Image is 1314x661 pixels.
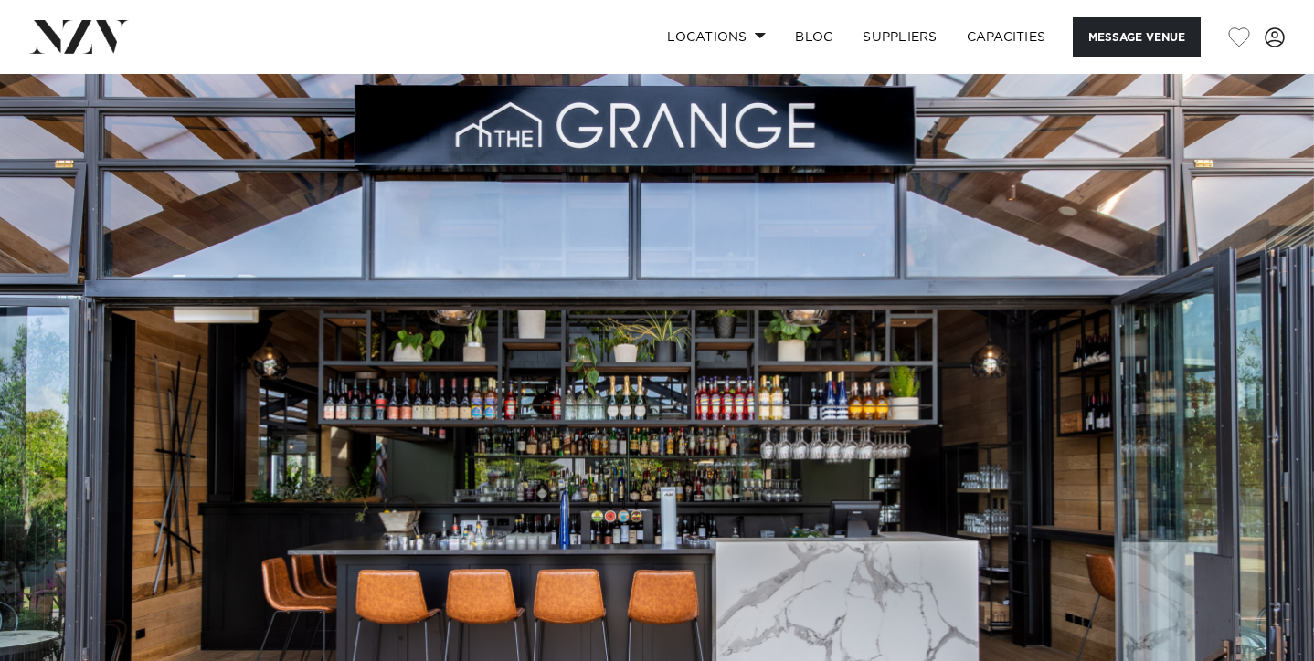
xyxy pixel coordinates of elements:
button: Message Venue [1073,17,1201,57]
a: SUPPLIERS [848,17,951,57]
a: Locations [652,17,780,57]
img: nzv-logo.png [29,20,129,53]
a: BLOG [780,17,848,57]
a: Capacities [952,17,1061,57]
